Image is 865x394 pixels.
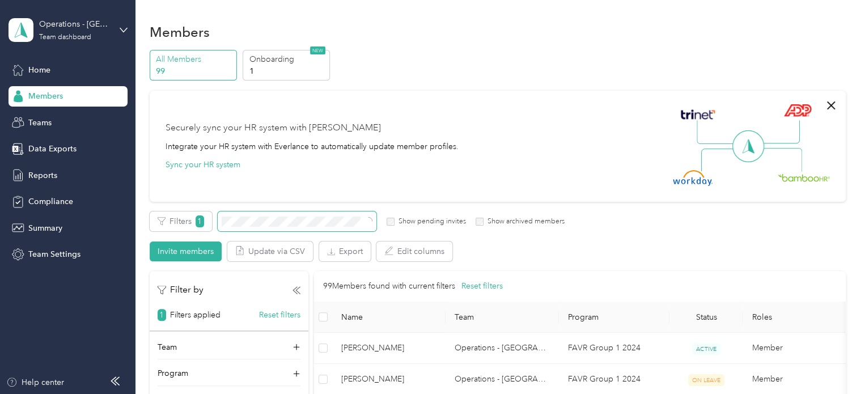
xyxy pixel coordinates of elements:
[28,117,52,129] span: Teams
[323,280,455,293] p: 99 Members found with current filters
[158,283,203,297] p: Filter by
[559,302,669,333] th: Program
[156,53,233,65] p: All Members
[259,309,300,321] button: Reset filters
[341,312,436,322] span: Name
[158,309,166,321] span: 1
[743,333,856,364] td: Member
[150,242,222,261] button: Invite members
[446,333,559,364] td: Operations - Sacramento
[39,34,91,41] div: Team dashboard
[310,46,325,54] span: NEW
[166,159,240,171] button: Sync your HR system
[341,342,436,354] span: [PERSON_NAME]
[692,343,720,355] span: ACTIVE
[678,107,718,122] img: Trinet
[446,302,559,333] th: Team
[697,120,736,145] img: Line Left Up
[376,242,452,261] button: Edit columns
[802,331,865,394] iframe: Everlance-gr Chat Button Frame
[39,18,110,30] div: Operations - [GEOGRAPHIC_DATA]
[156,65,233,77] p: 99
[28,196,73,207] span: Compliance
[762,148,802,172] img: Line Right Down
[778,173,830,181] img: BambooHR
[28,143,77,155] span: Data Exports
[28,64,50,76] span: Home
[158,341,177,353] p: Team
[673,170,713,186] img: Workday
[319,242,371,261] button: Export
[332,333,446,364] td: Ryan Sharma
[395,217,466,227] label: Show pending invites
[166,141,459,152] div: Integrate your HR system with Everlance to automatically update member profiles.
[28,170,57,181] span: Reports
[150,26,210,38] h1: Members
[484,217,565,227] label: Show archived members
[669,302,743,333] th: Status
[688,374,724,386] span: ON LEAVE
[760,120,800,144] img: Line Right Up
[150,211,212,231] button: Filters1
[6,376,64,388] button: Help center
[783,104,811,117] img: ADP
[28,222,62,234] span: Summary
[166,121,381,135] div: Securely sync your HR system with [PERSON_NAME]
[170,309,221,321] p: Filters applied
[559,333,669,364] td: FAVR Group 1 2024
[332,302,446,333] th: Name
[227,242,313,261] button: Update via CSV
[249,65,327,77] p: 1
[28,90,63,102] span: Members
[28,248,80,260] span: Team Settings
[743,302,856,333] th: Roles
[461,280,503,293] button: Reset filters
[158,367,188,379] p: Program
[341,373,436,385] span: [PERSON_NAME]
[196,215,204,227] span: 1
[701,148,740,171] img: Line Left Down
[249,53,327,65] p: Onboarding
